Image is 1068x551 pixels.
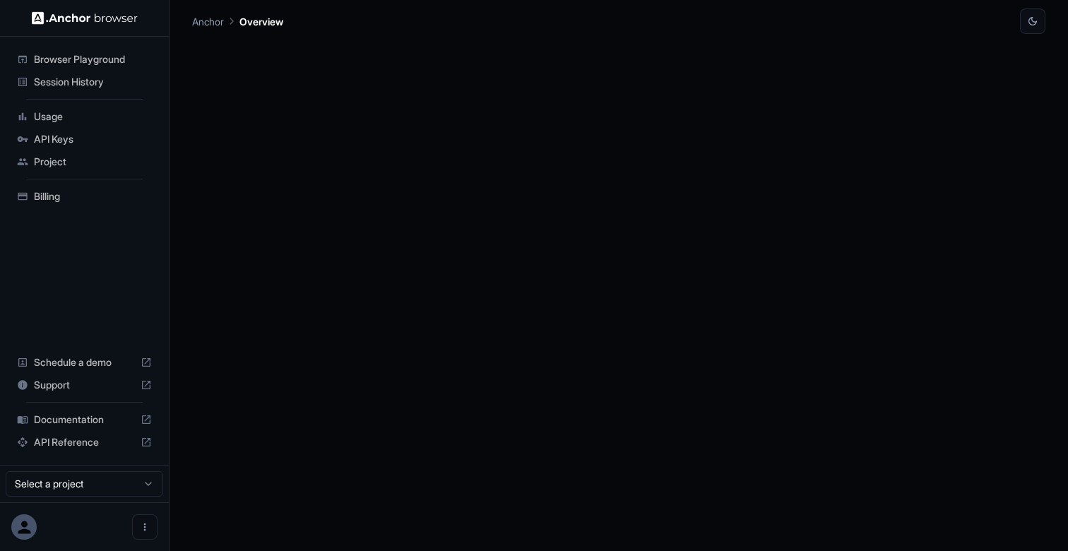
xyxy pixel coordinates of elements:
[34,109,152,124] span: Usage
[34,189,152,203] span: Billing
[32,11,138,25] img: Anchor Logo
[34,355,135,369] span: Schedule a demo
[11,408,158,431] div: Documentation
[34,132,152,146] span: API Keys
[11,351,158,374] div: Schedule a demo
[132,514,158,540] button: Open menu
[34,75,152,89] span: Session History
[239,14,283,29] p: Overview
[11,128,158,150] div: API Keys
[11,48,158,71] div: Browser Playground
[11,105,158,128] div: Usage
[11,150,158,173] div: Project
[34,413,135,427] span: Documentation
[192,14,224,29] p: Anchor
[11,185,158,208] div: Billing
[11,374,158,396] div: Support
[34,378,135,392] span: Support
[34,435,135,449] span: API Reference
[11,71,158,93] div: Session History
[11,431,158,454] div: API Reference
[34,155,152,169] span: Project
[34,52,152,66] span: Browser Playground
[192,13,283,29] nav: breadcrumb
